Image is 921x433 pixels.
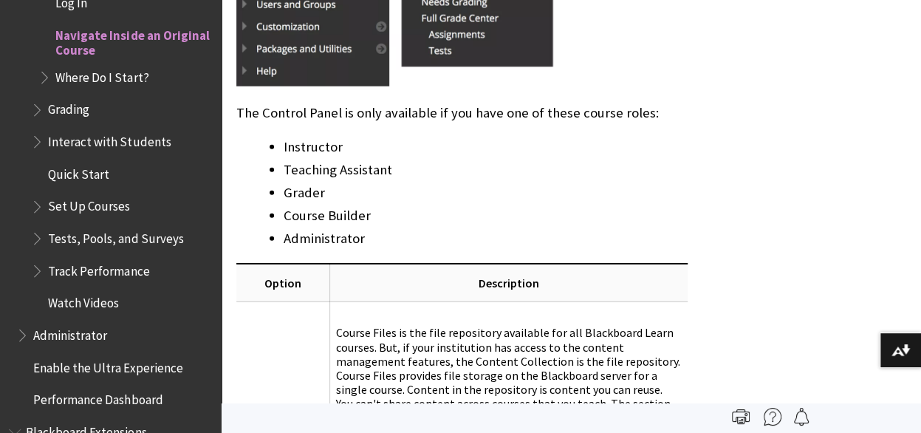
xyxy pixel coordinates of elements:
li: Teaching Assistant [284,160,688,180]
span: Grading [48,98,89,117]
img: Follow this page [792,408,810,426]
li: Grader [284,183,688,203]
span: Where Do I Start? [55,65,148,85]
p: Course Files is the file repository available for all Blackboard Learn courses. But, if your inst... [336,326,682,425]
img: Print [732,408,750,426]
span: Enable the Ultra Experience [33,355,182,375]
span: Quick Start [48,162,109,182]
img: More help [764,408,781,426]
span: Track Performance [48,259,149,279]
th: Option [236,264,330,302]
span: Performance Dashboard [33,388,162,408]
span: Navigate Inside an Original Course [55,23,211,58]
span: Administrator [33,323,107,343]
span: Watch Videos [48,291,119,311]
li: Course Builder [284,205,688,226]
li: Administrator [284,228,688,249]
span: Set Up Courses [48,194,130,214]
span: Tests, Pools, and Surveys [48,226,183,246]
p: The Control Panel is only available if you have one of these course roles: [236,103,688,123]
span: Interact with Students [48,129,171,149]
li: Instructor [284,137,688,157]
th: Description [330,264,688,302]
